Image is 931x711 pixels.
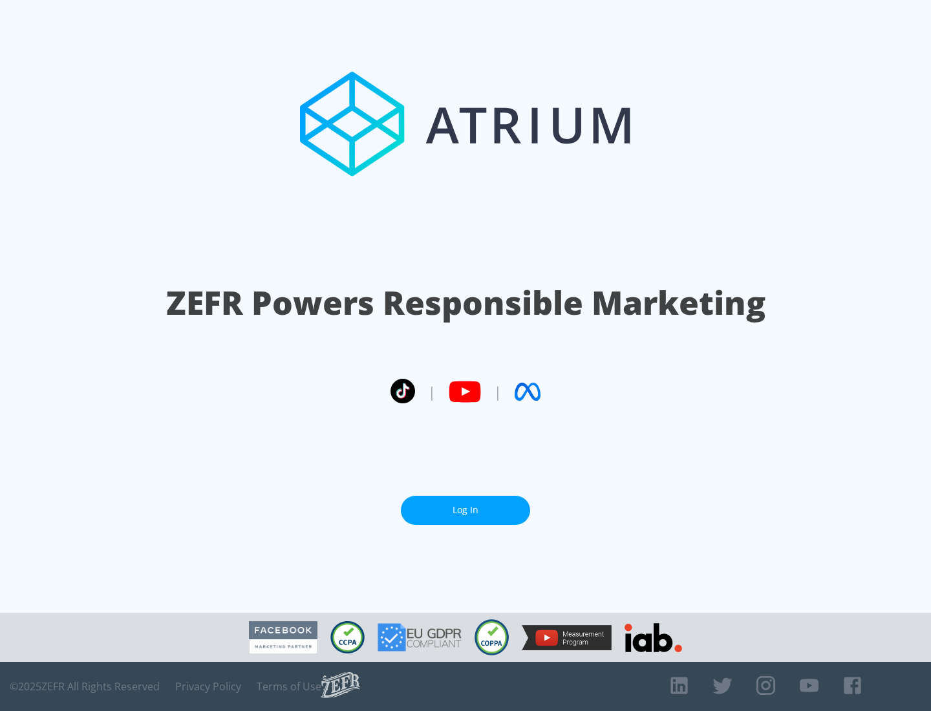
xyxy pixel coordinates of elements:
img: GDPR Compliant [378,623,462,652]
span: | [494,382,502,401]
img: COPPA Compliant [475,619,509,655]
a: Log In [401,496,530,525]
a: Privacy Policy [175,680,241,693]
h1: ZEFR Powers Responsible Marketing [166,281,765,325]
img: CCPA Compliant [330,621,365,653]
span: © 2025 ZEFR All Rights Reserved [10,680,160,693]
img: YouTube Measurement Program [522,625,612,650]
img: IAB [625,623,682,652]
span: | [428,382,436,401]
a: Terms of Use [257,680,321,693]
img: Facebook Marketing Partner [249,621,317,654]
